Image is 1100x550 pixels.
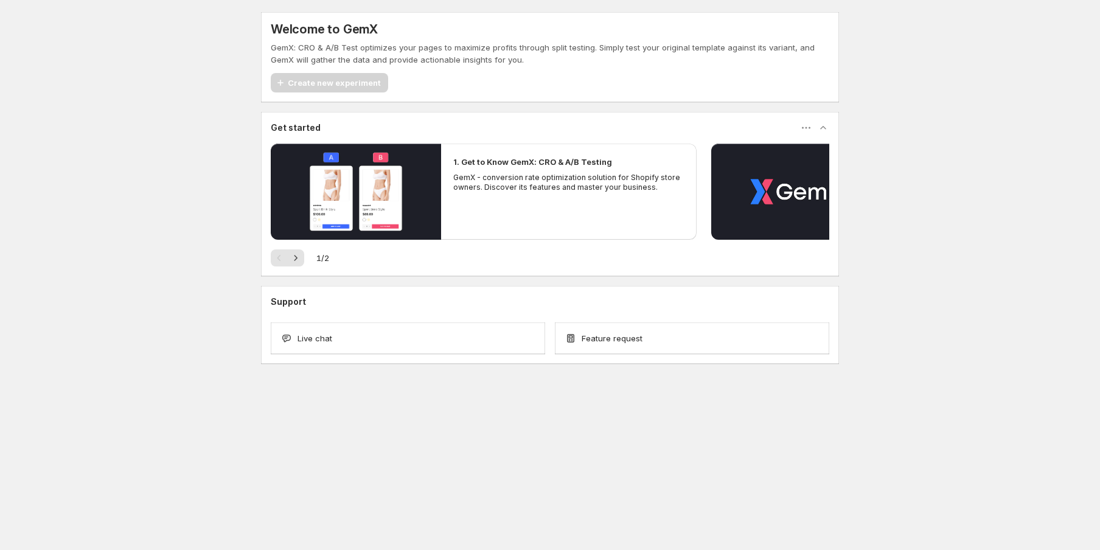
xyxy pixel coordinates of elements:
h2: 1. Get to Know GemX: CRO & A/B Testing [453,156,612,168]
h3: Support [271,296,306,308]
span: 1 / 2 [316,252,329,264]
span: Live chat [298,332,332,344]
h5: Welcome to GemX [271,22,378,37]
h3: Get started [271,122,321,134]
p: GemX - conversion rate optimization solution for Shopify store owners. Discover its features and ... [453,173,684,192]
span: Feature request [582,332,642,344]
p: GemX: CRO & A/B Test optimizes your pages to maximize profits through split testing. Simply test ... [271,41,829,66]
